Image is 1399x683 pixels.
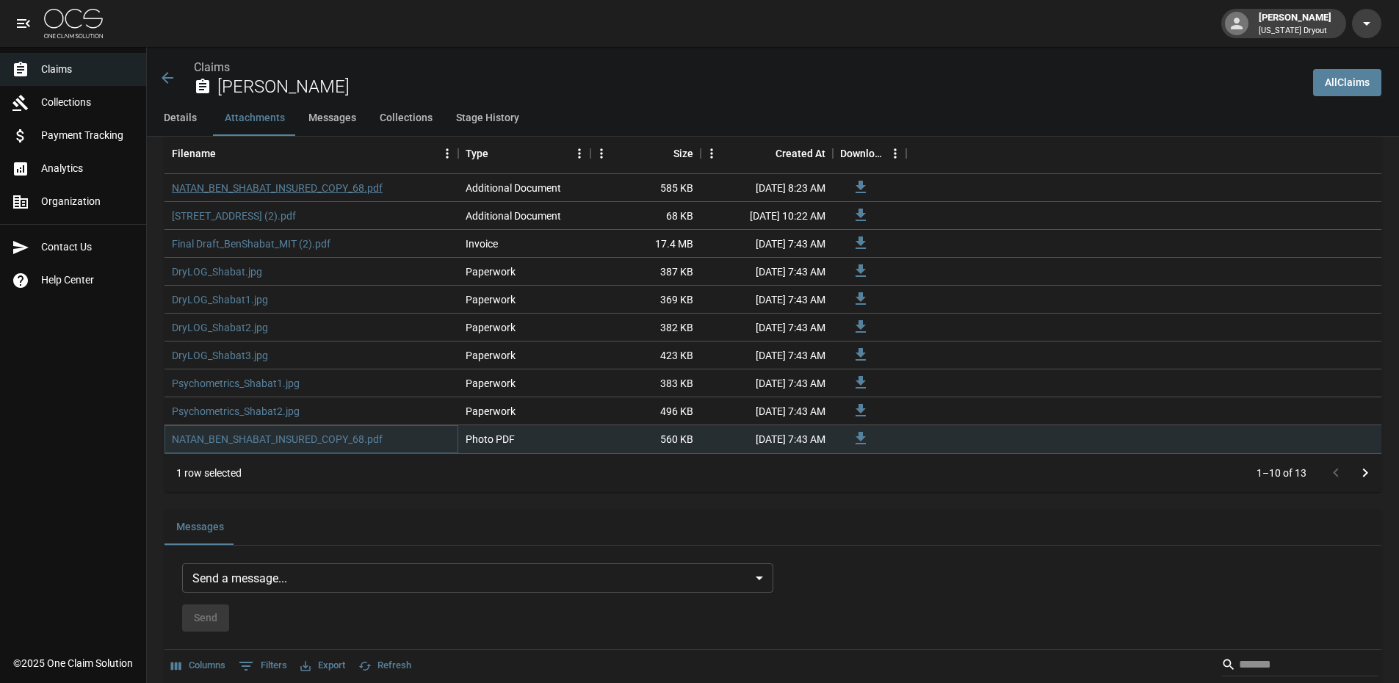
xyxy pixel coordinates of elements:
a: DryLOG_Shabat3.jpg [172,348,268,363]
div: 383 KB [590,369,701,397]
div: 382 KB [590,314,701,341]
p: 1–10 of 13 [1257,466,1306,480]
div: [DATE] 7:43 AM [701,258,833,286]
div: Size [590,133,701,174]
div: Search [1221,653,1378,679]
a: Psychometrics_Shabat1.jpg [172,376,300,391]
span: Payment Tracking [41,128,134,143]
img: ocs-logo-white-transparent.png [44,9,103,38]
div: Paperwork [466,348,516,363]
nav: breadcrumb [194,59,1301,76]
a: Final Draft_BenShabat_MIT (2).pdf [172,236,330,251]
div: [DATE] 7:43 AM [701,286,833,314]
button: Menu [590,142,612,165]
button: Menu [701,142,723,165]
div: 387 KB [590,258,701,286]
div: 560 KB [590,425,701,453]
div: Additional Document [466,181,561,195]
a: [STREET_ADDRESS] (2).pdf [172,209,296,223]
a: NATAN_BEN_SHABAT_INSURED_COPY_68.pdf [172,432,383,447]
a: Psychometrics_Shabat2.jpg [172,404,300,419]
button: Stage History [444,101,531,136]
a: Claims [194,60,230,74]
div: [DATE] 7:43 AM [701,397,833,425]
button: Menu [568,142,590,165]
div: anchor tabs [147,101,1399,136]
div: Additional Document [466,209,561,223]
div: Download [840,133,884,174]
div: 1 row selected [176,466,242,480]
div: Paperwork [466,404,516,419]
div: 369 KB [590,286,701,314]
div: [DATE] 10:22 AM [701,202,833,230]
div: Filename [165,133,458,174]
div: Photo PDF [466,432,515,447]
div: [DATE] 7:43 AM [701,369,833,397]
h2: [PERSON_NAME] [217,76,1301,98]
span: Analytics [41,161,134,176]
div: Paperwork [466,376,516,391]
button: Refresh [355,654,415,677]
a: DryLOG_Shabat2.jpg [172,320,268,335]
div: 585 KB [590,174,701,202]
div: Size [673,133,693,174]
div: [DATE] 7:43 AM [701,425,833,453]
span: Claims [41,62,134,77]
button: Go to next page [1351,458,1380,488]
button: Collections [368,101,444,136]
button: open drawer [9,9,38,38]
div: 17.4 MB [590,230,701,258]
p: [US_STATE] Dryout [1259,25,1331,37]
div: Filename [172,133,216,174]
a: NATAN_BEN_SHABAT_INSURED_COPY_68.pdf [172,181,383,195]
div: [DATE] 7:43 AM [701,341,833,369]
div: Invoice [466,236,498,251]
div: Paperwork [466,320,516,335]
div: related-list tabs [165,510,1381,545]
button: Export [297,654,349,677]
span: Organization [41,194,134,209]
button: Menu [436,142,458,165]
button: Attachments [213,101,297,136]
span: Contact Us [41,239,134,255]
span: Collections [41,95,134,110]
div: 496 KB [590,397,701,425]
a: DryLOG_Shabat1.jpg [172,292,268,307]
div: [DATE] 8:23 AM [701,174,833,202]
button: Show filters [235,654,291,678]
div: [PERSON_NAME] [1253,10,1337,37]
button: Select columns [167,654,229,677]
div: Send a message... [182,563,773,593]
div: Download [833,133,906,174]
div: Type [458,133,590,174]
a: DryLOG_Shabat.jpg [172,264,262,279]
div: 68 KB [590,202,701,230]
div: 423 KB [590,341,701,369]
button: Details [147,101,213,136]
a: AllClaims [1313,69,1381,96]
div: Created At [701,133,833,174]
button: Messages [297,101,368,136]
button: Menu [884,142,906,165]
div: Paperwork [466,264,516,279]
div: Created At [776,133,825,174]
div: [DATE] 7:43 AM [701,230,833,258]
div: © 2025 One Claim Solution [13,656,133,671]
span: Help Center [41,272,134,288]
button: Messages [165,510,236,545]
div: Type [466,133,488,174]
div: [DATE] 7:43 AM [701,314,833,341]
div: Paperwork [466,292,516,307]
